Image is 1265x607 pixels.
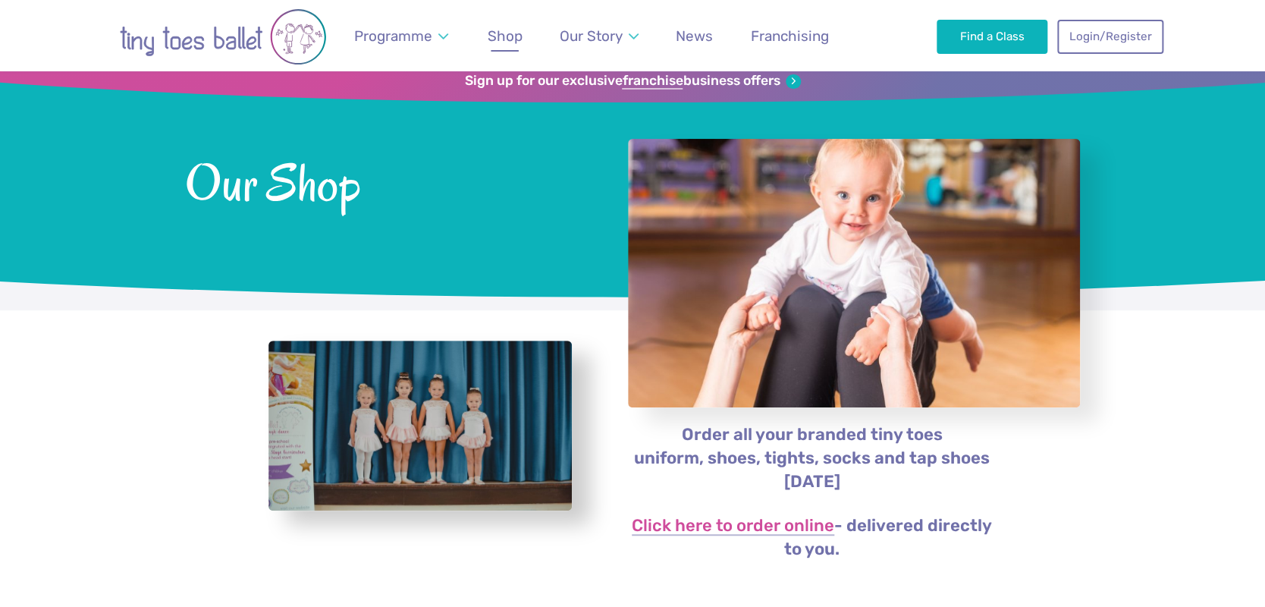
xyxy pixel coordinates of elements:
[750,27,828,45] span: Franchising
[632,517,834,536] a: Click here to order online
[627,514,997,561] p: - delivered directly to you.
[1057,20,1163,53] a: Login/Register
[480,18,529,54] a: Shop
[627,423,997,494] p: Order all your branded tiny toes uniform, shoes, tights, socks and tap shoes [DATE]
[622,73,683,90] strong: franchise
[354,27,432,45] span: Programme
[488,27,523,45] span: Shop
[102,8,344,65] img: tiny toes ballet
[185,150,588,212] span: Our Shop
[560,27,623,45] span: Our Story
[676,27,713,45] span: News
[347,18,455,54] a: Programme
[268,341,572,511] a: View full-size image
[669,18,720,54] a: News
[937,20,1048,53] a: Find a Class
[743,18,836,54] a: Franchising
[464,73,800,90] a: Sign up for our exclusivefranchisebusiness offers
[552,18,645,54] a: Our Story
